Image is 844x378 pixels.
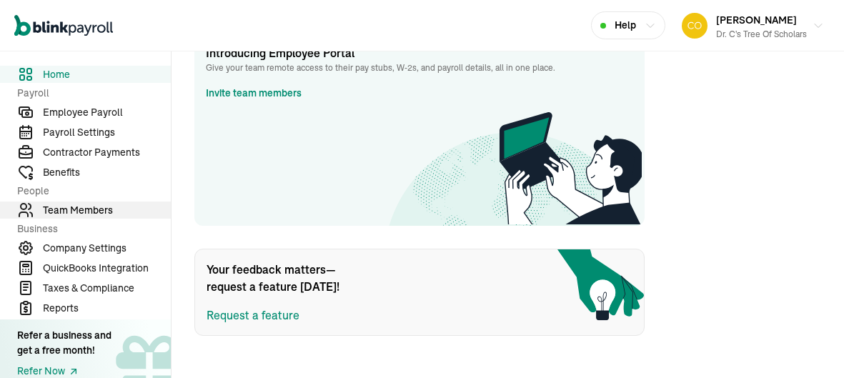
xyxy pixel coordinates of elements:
[676,8,830,44] button: [PERSON_NAME]Dr. C's Tree of Scholars
[206,61,633,74] p: Give your team remote access to their pay stubs, W‑2s, and payroll details, all in one place.
[43,165,171,180] span: Benefits
[207,261,349,295] span: Your feedback matters—request a feature [DATE]!
[43,281,171,296] span: Taxes & Compliance
[17,184,162,199] span: People
[17,86,162,101] span: Payroll
[43,125,171,140] span: Payroll Settings
[716,28,807,41] div: Dr. C's Tree of Scholars
[716,14,797,26] span: [PERSON_NAME]
[615,18,636,33] span: Help
[591,11,665,39] button: Help
[43,105,171,120] span: Employee Payroll
[206,44,633,61] h3: Introducing Employee Portal
[43,261,171,276] span: QuickBooks Integration
[43,145,171,160] span: Contractor Payments
[207,307,299,324] button: Request a feature
[17,328,111,358] div: Refer a business and get a free month!
[17,222,162,237] span: Business
[43,301,171,316] span: Reports
[43,203,171,218] span: Team Members
[43,241,171,256] span: Company Settings
[206,86,302,101] a: Invite team members
[607,224,844,378] iframe: Chat Widget
[43,67,171,82] span: Home
[14,5,113,46] nav: Global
